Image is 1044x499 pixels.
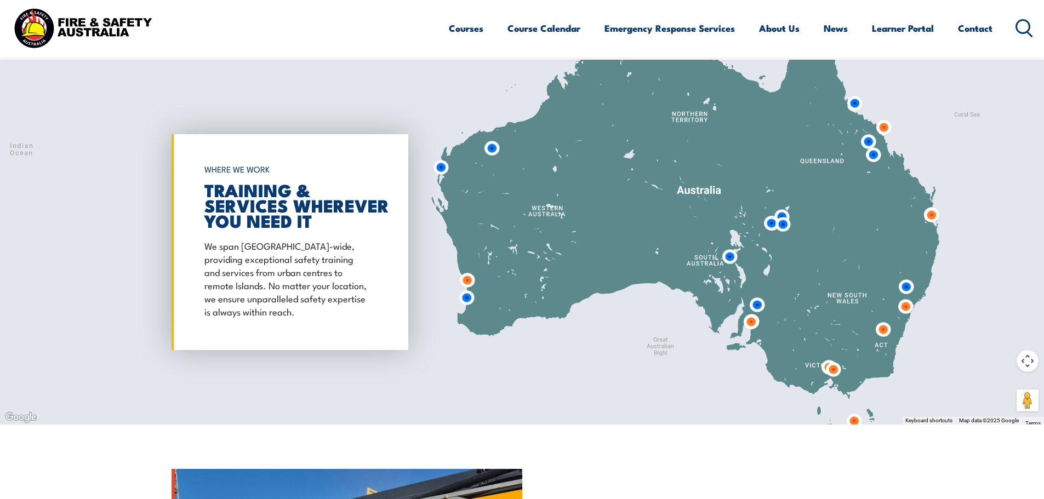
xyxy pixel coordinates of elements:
a: Course Calendar [507,14,580,43]
button: Drag Pegman onto the map to open Street View [1017,389,1039,411]
a: Terms (opens in new tab) [1025,420,1041,426]
a: Contact [958,14,992,43]
button: Keyboard shortcuts [905,417,952,425]
p: We span [GEOGRAPHIC_DATA]-wide, providing exceptional safety training and services from urban cen... [204,239,370,318]
a: News [824,14,848,43]
h2: TRAINING & SERVICES WHEREVER YOU NEED IT [204,182,370,228]
a: Courses [449,14,483,43]
span: Map data ©2025 Google [959,417,1019,423]
a: About Us [759,14,800,43]
button: Map camera controls [1017,350,1039,372]
h6: WHERE WE WORK [204,159,370,179]
a: Learner Portal [872,14,934,43]
img: Google [3,410,39,425]
a: Emergency Response Services [604,14,735,43]
a: Open this area in Google Maps (opens a new window) [3,410,39,425]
